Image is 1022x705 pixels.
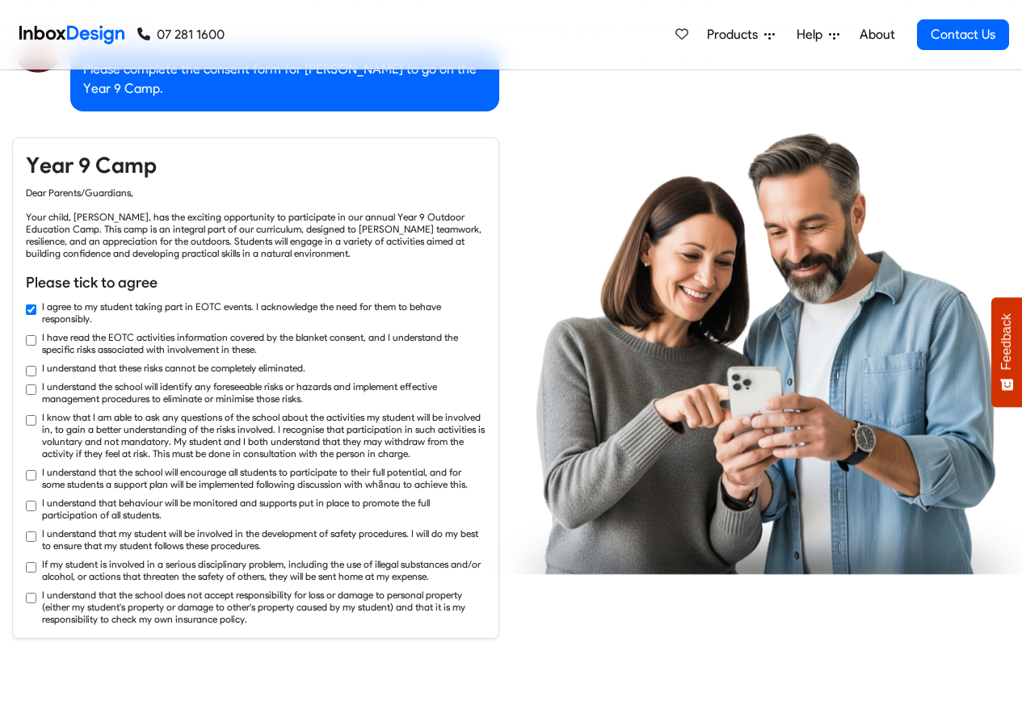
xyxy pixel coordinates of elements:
[917,19,1009,50] a: Contact Us
[700,19,781,51] a: Products
[790,19,846,51] a: Help
[42,362,305,374] label: I understand that these risks cannot be completely eliminated.
[42,300,486,325] label: I agree to my student taking part in EOTC events. I acknowledge the need for them to behave respo...
[26,151,486,180] h4: Year 9 Camp
[42,411,486,460] label: I know that I am able to ask any questions of the school about the activities my student will be ...
[797,25,829,44] span: Help
[855,19,899,51] a: About
[42,380,486,405] label: I understand the school will identify any foreseeable risks or hazards and implement effective ma...
[42,466,486,490] label: I understand that the school will encourage all students to participate to their full potential, ...
[42,589,486,625] label: I understand that the school does not accept responsibility for loss or damage to personal proper...
[42,558,486,582] label: If my student is involved in a serious disciplinary problem, including the use of illegal substan...
[991,297,1022,407] button: Feedback - Show survey
[42,527,486,552] label: I understand that my student will be involved in the development of safety procedures. I will do ...
[42,497,486,521] label: I understand that behaviour will be monitored and supports put in place to promote the full parti...
[42,331,486,355] label: I have read the EOTC activities information covered by the blanket consent, and I understand the ...
[26,272,486,293] h6: Please tick to agree
[137,25,225,44] a: 07 281 1600
[999,313,1014,370] span: Feedback
[707,25,764,44] span: Products
[70,47,499,111] div: Please complete the consent form for [PERSON_NAME] to go on the Year 9 Camp.
[26,187,486,259] div: Dear Parents/Guardians, Your child, [PERSON_NAME], has the exciting opportunity to participate in...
